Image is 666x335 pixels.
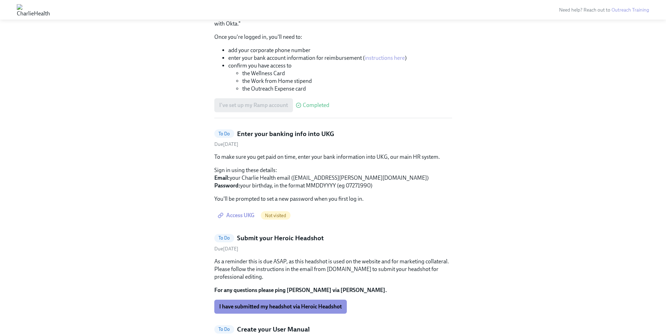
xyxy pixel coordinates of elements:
p: As a reminder this is due ASAP, as this headshot is used on the website and for marketing collate... [214,258,452,281]
h5: Enter your banking info into UKG [237,129,334,138]
a: Access UKG [214,208,259,222]
h5: Submit your Heroic Headshot [237,234,324,243]
a: Outreach Training [611,7,649,13]
li: add your corporate phone number [228,47,452,54]
span: Need help? Reach out to [559,7,649,13]
li: the Work from Home stipend [242,77,452,85]
p: Sign in using these details: your Charlie Health email ([EMAIL_ADDRESS][PERSON_NAME][DOMAIN_NAME]... [214,166,452,190]
span: To Do [214,327,234,332]
a: instructions here [365,55,405,61]
a: To DoEnter your banking info into UKGDue[DATE] [214,129,452,148]
strong: Email: [214,174,230,181]
strong: For any questions please ping [PERSON_NAME] via [PERSON_NAME]. [214,287,387,293]
strong: Password: [214,182,240,189]
button: I have submitted my headshot via Heroic Headshot [214,300,347,314]
p: You'll be prompted to set a new password when you first log in. [214,195,452,203]
li: enter your bank account information for reimbursement ( ) [228,54,452,62]
a: To DoSubmit your Heroic HeadshotDue[DATE] [214,234,452,252]
li: the Outreach Expense card [242,85,452,93]
img: CharlieHealth [17,4,50,15]
span: Friday, September 12th 2025, 10:00 am [214,246,238,252]
span: I have submitted my headshot via Heroic Headshot [219,303,342,310]
h5: Create your User Manual [237,325,310,334]
p: You can login with your Charlie Health credentials either by clicking "Sign in with Google" or "S... [214,12,452,28]
span: Access UKG [219,212,255,219]
span: Not visited [261,213,291,218]
span: To Do [214,235,234,241]
li: the Wellness Card [242,70,452,77]
li: confirm you have access to [228,62,452,93]
span: Completed [303,102,329,108]
span: To Do [214,131,234,136]
p: Once you're logged in, you'll need to: [214,33,452,41]
p: To make sure you get paid on time, enter your bank information into UKG, our main HR system. [214,153,452,161]
span: Tuesday, September 9th 2025, 10:00 am [214,141,238,147]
